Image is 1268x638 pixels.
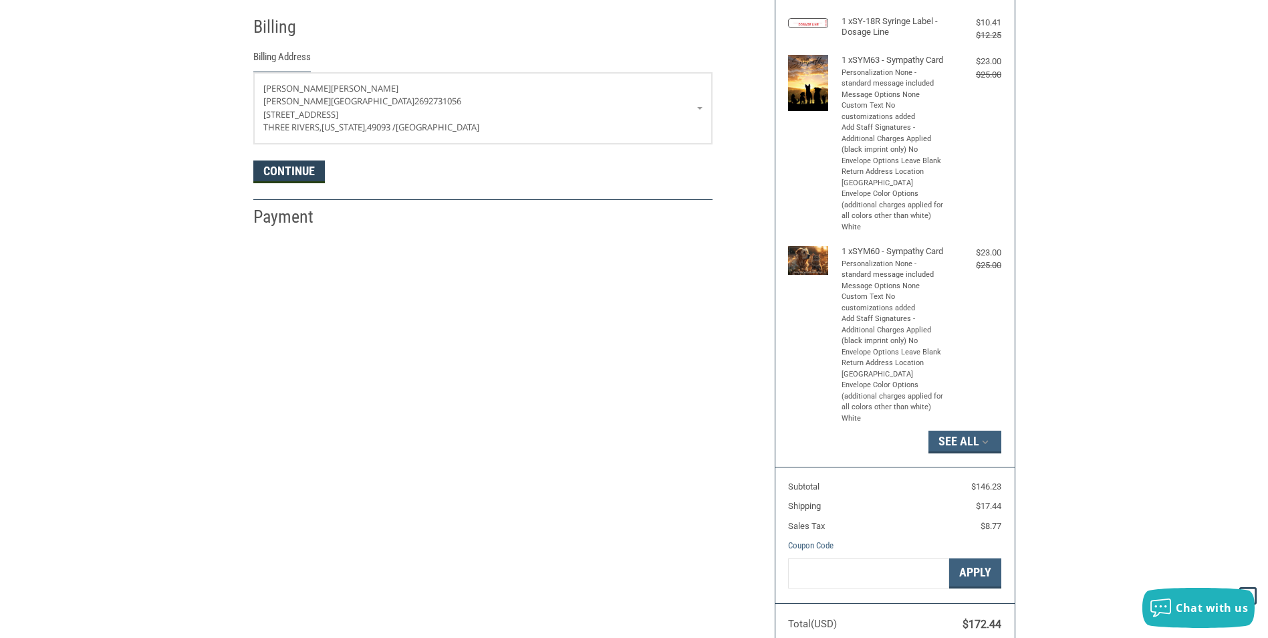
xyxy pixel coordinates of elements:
[253,161,325,183] button: Continue
[322,121,367,133] span: [US_STATE],
[263,121,322,133] span: Three rivers,
[263,82,331,94] span: [PERSON_NAME]
[971,482,1001,492] span: $146.23
[788,618,837,630] span: Total (USD)
[842,55,945,66] h4: 1 x SYM63 - Sympathy Card
[253,49,311,72] legend: Billing Address
[948,246,1001,259] div: $23.00
[976,501,1001,511] span: $17.44
[396,121,479,133] span: [GEOGRAPHIC_DATA]
[263,108,338,120] span: [STREET_ADDRESS]
[842,122,945,156] li: Add Staff Signatures - Additional Charges Applied (black imprint only) No
[842,16,945,38] h4: 1 x SY-18R Syringe Label - Dosage Line
[949,558,1001,589] button: Apply
[254,73,712,144] a: Enter or select a different address
[963,618,1001,631] span: $172.44
[842,358,945,380] li: Return Address Location [GEOGRAPHIC_DATA]
[331,82,398,94] span: [PERSON_NAME]
[788,540,834,550] a: Coupon Code
[1176,601,1248,615] span: Chat with us
[842,281,945,292] li: Message Options None
[948,68,1001,82] div: $25.00
[842,100,945,122] li: Custom Text No customizations added
[842,246,945,257] h4: 1 x SYM60 - Sympathy Card
[842,167,945,189] li: Return Address Location [GEOGRAPHIC_DATA]
[788,482,819,492] span: Subtotal
[948,55,1001,68] div: $23.00
[842,347,945,358] li: Envelope Options Leave Blank
[842,68,945,90] li: Personalization None - standard message included
[928,431,1001,453] button: See All
[1142,588,1255,628] button: Chat with us
[948,29,1001,42] div: $12.25
[263,95,414,107] span: [PERSON_NAME][GEOGRAPHIC_DATA]
[414,95,461,107] span: 2692731056
[948,259,1001,272] div: $25.00
[842,314,945,347] li: Add Staff Signatures - Additional Charges Applied (black imprint only) No
[948,16,1001,29] div: $10.41
[788,558,949,589] input: Gift Certificate or Coupon Code
[253,16,332,38] h2: Billing
[842,156,945,167] li: Envelope Options Leave Blank
[367,121,396,133] span: 49093 /
[842,90,945,101] li: Message Options None
[788,501,821,511] span: Shipping
[842,189,945,233] li: Envelope Color Options (additional charges applied for all colors other than white) White
[842,380,945,424] li: Envelope Color Options (additional charges applied for all colors other than white) White
[788,521,825,531] span: Sales Tax
[981,521,1001,531] span: $8.77
[842,292,945,314] li: Custom Text No customizations added
[842,259,945,281] li: Personalization None - standard message included
[253,206,332,228] h2: Payment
